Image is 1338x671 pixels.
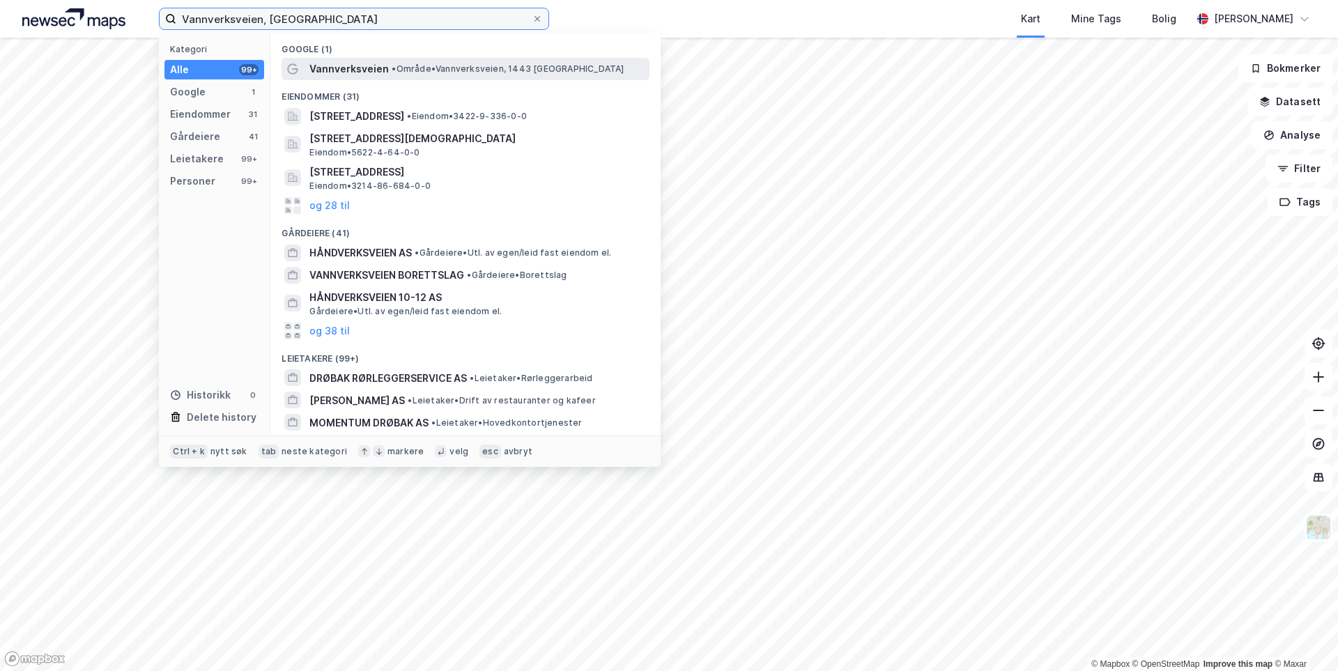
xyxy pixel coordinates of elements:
div: Kart [1021,10,1040,27]
span: Gårdeiere • Utl. av egen/leid fast eiendom el. [309,306,502,317]
div: 0 [247,390,259,401]
div: Alle [170,61,189,78]
span: [STREET_ADDRESS] [309,108,404,125]
a: OpenStreetMap [1132,659,1200,669]
div: avbryt [504,446,532,457]
iframe: Chat Widget [1268,604,1338,671]
button: Filter [1266,155,1332,183]
img: Z [1305,514,1332,541]
div: Kategori [170,44,264,54]
button: og 38 til [309,323,350,339]
span: • [470,373,474,383]
span: Leietaker • Rørleggerarbeid [470,373,592,384]
div: Google (1) [270,33,661,58]
span: [STREET_ADDRESS] [309,164,644,180]
span: Leietaker • Hovedkontortjenester [431,417,582,429]
div: Eiendommer (31) [270,80,661,105]
div: velg [449,446,468,457]
span: • [408,395,412,406]
div: Delete history [187,409,256,426]
span: Eiendom • 3422-9-336-0-0 [407,111,527,122]
span: Eiendom • 3214-86-684-0-0 [309,180,431,192]
div: esc [479,445,501,458]
div: tab [259,445,279,458]
img: logo.a4113a55bc3d86da70a041830d287a7e.svg [22,8,125,29]
span: Leietaker • Drift av restauranter og kafeer [408,395,595,406]
span: VANNVERKSVEIEN BORETTSLAG [309,267,464,284]
span: Gårdeiere • Utl. av egen/leid fast eiendom el. [415,247,611,259]
div: 31 [247,109,259,120]
span: HÅNDVERKSVEIEN AS [309,245,412,261]
div: nytt søk [210,446,247,457]
div: neste kategori [282,446,347,457]
button: Analyse [1252,121,1332,149]
div: markere [387,446,424,457]
div: Eiendommer [170,106,231,123]
span: • [431,417,436,428]
span: Vannverksveien [309,61,389,77]
button: Tags [1268,188,1332,216]
button: Datasett [1247,88,1332,116]
a: Improve this map [1204,659,1272,669]
span: [PERSON_NAME] AS [309,392,405,409]
div: Mine Tags [1071,10,1121,27]
a: Mapbox [1091,659,1130,669]
div: Gårdeiere (41) [270,217,661,242]
div: Leietakere (99+) [270,342,661,367]
div: Leietakere [170,151,224,167]
div: Ctrl + k [170,445,208,458]
span: • [467,270,471,280]
span: • [407,111,411,121]
div: 99+ [239,153,259,164]
span: • [415,247,419,258]
div: 1 [247,86,259,98]
span: Gårdeiere • Borettslag [467,270,567,281]
div: Historikk [170,387,231,403]
a: Mapbox homepage [4,651,66,667]
span: • [392,63,396,74]
div: [PERSON_NAME] [1214,10,1293,27]
span: MOMENTUM DRØBAK AS [309,415,429,431]
div: 99+ [239,64,259,75]
button: og 28 til [309,197,350,214]
span: HÅNDVERKSVEIEN 10-12 AS [309,289,644,306]
div: Kontrollprogram for chat [1268,604,1338,671]
div: Personer [170,173,215,190]
div: 99+ [239,176,259,187]
div: Gårdeiere [170,128,220,145]
div: 41 [247,131,259,142]
span: [STREET_ADDRESS][DEMOGRAPHIC_DATA] [309,130,644,147]
span: Eiendom • 5622-4-64-0-0 [309,147,420,158]
button: Bokmerker [1238,54,1332,82]
span: DRØBAK RØRLEGGERSERVICE AS [309,370,467,387]
div: Google [170,84,206,100]
div: Bolig [1152,10,1176,27]
input: Søk på adresse, matrikkel, gårdeiere, leietakere eller personer [176,8,532,29]
span: Område • Vannverksveien, 1443 [GEOGRAPHIC_DATA] [392,63,624,75]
